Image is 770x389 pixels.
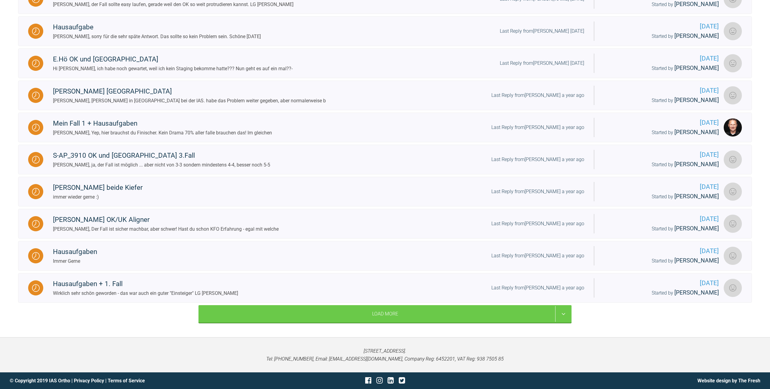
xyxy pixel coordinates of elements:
a: WaitingHausaufgabe[PERSON_NAME], sorry für die sehr späte Antwort. Das sollte so kein Problem sei... [18,16,752,46]
img: Silvia Locklair [724,22,742,40]
div: Started by [604,224,719,233]
div: E.Hö OK und [GEOGRAPHIC_DATA] [53,54,293,65]
span: [PERSON_NAME] [674,193,719,200]
div: Wirklich sehr schön geworden - das war auch ein guter "Einsteiger" LG [PERSON_NAME] [53,289,238,297]
div: [PERSON_NAME], Yep, hier brauchst du Finischer. Kein Drama 70% aller falle brauchen das! Im gleichen [53,129,272,137]
a: Privacy Policy [74,378,104,384]
span: [PERSON_NAME] [674,129,719,136]
div: Started by [604,64,719,73]
a: WaitingS-AP_3910 OK und [GEOGRAPHIC_DATA] 3.Fall[PERSON_NAME], ja, der Fall ist möglich ... aber ... [18,145,752,174]
div: immer wieder gerne :) [53,193,143,201]
div: [PERSON_NAME], ja, der Fall ist möglich ... aber nicht von 3-3 sondern mindestens 4-4, besser noc... [53,161,270,169]
div: Started by [604,256,719,265]
div: [PERSON_NAME] beide Kiefer [53,182,143,193]
div: Started by [604,128,719,137]
div: © Copyright 2019 IAS Ortho | | [10,377,260,385]
span: [DATE] [604,246,719,256]
img: Waiting [32,124,40,131]
img: Waiting [32,60,40,67]
span: [PERSON_NAME] [674,64,719,71]
a: Terms of Service [108,378,145,384]
a: Waiting[PERSON_NAME] beide Kieferimmer wieder gerne :)Last Reply from[PERSON_NAME] a year ago[DAT... [18,177,752,206]
span: [DATE] [604,150,719,160]
a: Website design by The Fresh [697,378,760,384]
span: [DATE] [604,214,719,224]
a: WaitingMein Fall 1 + Hausaufgaben[PERSON_NAME], Yep, hier brauchst du Finischer. Kein Drama 70% a... [18,113,752,142]
img: Ramona Krapf [724,215,742,233]
div: [PERSON_NAME] [GEOGRAPHIC_DATA] [53,86,326,97]
p: [STREET_ADDRESS]. Tel: [PHONE_NUMBER], Email: [EMAIL_ADDRESS][DOMAIN_NAME], Company Reg: 6452201,... [10,347,760,363]
div: Last Reply from [PERSON_NAME] [DATE] [500,27,584,35]
div: Hi [PERSON_NAME], ich habe noch gewartet, weil ich kein Staging bekomme hatte??? Nun geht es auf ... [53,65,293,73]
div: [PERSON_NAME], [PERSON_NAME] in [GEOGRAPHIC_DATA] bei der IAS. habe das Problem weiter gegeben, a... [53,97,326,105]
div: Last Reply from [PERSON_NAME] a year ago [491,156,584,163]
div: Last Reply from [PERSON_NAME] a year ago [491,124,584,131]
span: [PERSON_NAME] [674,225,719,232]
div: Started by [604,31,719,41]
a: Waiting[PERSON_NAME] OK/UK Aligner[PERSON_NAME], Der Fall ist sicher machbar, aber schwer! Hast d... [18,209,752,239]
div: Last Reply from [PERSON_NAME] a year ago [491,220,584,228]
div: Load More [198,305,572,323]
img: Silvio Bopp [724,86,742,104]
a: WaitingE.Hö OK und [GEOGRAPHIC_DATA]Hi [PERSON_NAME], ich habe noch gewartet, weil ich kein Stagi... [18,48,752,78]
div: Hausaufgabe [53,22,261,33]
img: Waiting [32,220,40,228]
span: [DATE] [604,86,719,96]
img: Silvio Bopp [724,183,742,201]
img: Silvia Locklair [724,150,742,169]
a: Waiting[PERSON_NAME] [GEOGRAPHIC_DATA][PERSON_NAME], [PERSON_NAME] in [GEOGRAPHIC_DATA] bei der I... [18,81,752,110]
span: [PERSON_NAME] [674,257,719,264]
span: [PERSON_NAME] [674,1,719,8]
div: Last Reply from [PERSON_NAME] a year ago [491,284,584,292]
div: S-AP_3910 OK und [GEOGRAPHIC_DATA] 3.Fall [53,150,270,161]
img: Silvia Locklair [724,54,742,72]
span: [PERSON_NAME] [674,32,719,39]
img: Andreas Blank [724,247,742,265]
div: Hausaufgaben + 1. Fall [53,279,238,289]
div: Hausaufgaben [53,246,97,257]
div: Started by [604,288,719,298]
div: [PERSON_NAME] OK/UK Aligner [53,214,279,225]
img: Waiting [32,284,40,292]
span: [DATE] [604,182,719,192]
img: Matthias Wysocki [724,118,742,137]
img: Waiting [32,188,40,196]
span: [DATE] [604,21,719,31]
div: Started by [604,192,719,201]
div: [PERSON_NAME], Der Fall ist sicher machbar, aber schwer! Hast du schon KFO Erfahrung - egal mit w... [53,225,279,233]
span: [DATE] [604,278,719,288]
span: [PERSON_NAME] [674,289,719,296]
img: Peter Santoro [724,279,742,297]
img: Waiting [32,92,40,99]
img: Waiting [32,28,40,35]
div: Last Reply from [PERSON_NAME] a year ago [491,91,584,99]
div: Started by [604,96,719,105]
div: Last Reply from [PERSON_NAME] [DATE] [500,59,584,67]
span: [PERSON_NAME] [674,161,719,168]
span: [DATE] [604,54,719,64]
div: Mein Fall 1 + Hausaufgaben [53,118,272,129]
div: [PERSON_NAME], sorry für die sehr späte Antwort. Das sollte so kein Problem sein. Schöne [DATE] [53,33,261,41]
div: Immer Gerne [53,257,97,265]
div: Last Reply from [PERSON_NAME] a year ago [491,252,584,260]
div: Started by [604,160,719,169]
img: Waiting [32,252,40,260]
img: Waiting [32,156,40,163]
a: WaitingHausaufgaben + 1. FallWirklich sehr schön geworden - das war auch ein guter "Einsteiger" L... [18,273,752,303]
div: [PERSON_NAME], der Fall sollte easy laufen, gerade weil den OK so weit protrudieren kannst. LG [P... [53,1,293,8]
span: [DATE] [604,118,719,128]
a: WaitingHausaufgabenImmer GerneLast Reply from[PERSON_NAME] a year ago[DATE]Started by [PERSON_NAM... [18,241,752,271]
span: [PERSON_NAME] [674,97,719,104]
div: Last Reply from [PERSON_NAME] a year ago [491,188,584,196]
